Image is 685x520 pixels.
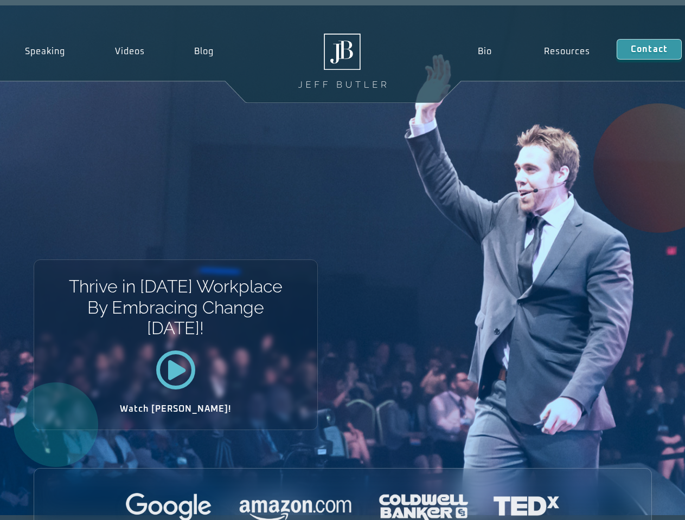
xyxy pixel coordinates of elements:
[617,39,682,60] a: Contact
[518,39,617,64] a: Resources
[451,39,616,64] nav: Menu
[169,39,239,64] a: Blog
[72,405,279,413] h2: Watch [PERSON_NAME]!
[90,39,170,64] a: Videos
[451,39,518,64] a: Bio
[631,45,668,54] span: Contact
[68,276,283,339] h1: Thrive in [DATE] Workplace By Embracing Change [DATE]!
